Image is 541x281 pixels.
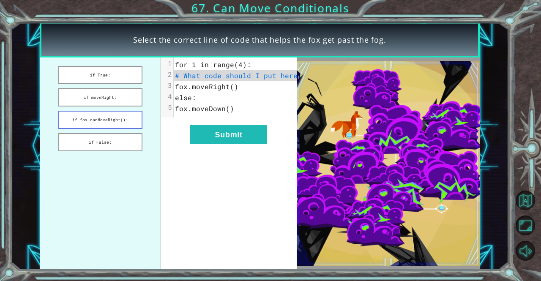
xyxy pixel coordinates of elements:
button: Mute [516,241,536,261]
button: if True: [58,66,142,84]
button: if fox.canMoveRight(): [58,111,142,129]
button: Maximize Browser [516,216,536,235]
button: Submit [190,125,267,144]
span: Select the correct line of code that helps the fox get past the fog. [133,35,386,46]
span: else: [175,93,196,102]
button: if moveRight: [58,88,142,106]
img: Interactive Art [297,61,480,265]
div: 4 [161,92,173,101]
a: Back to Map [516,188,541,213]
button: Back to Map [516,191,536,210]
span: fox.moveDown() [175,104,234,113]
div: 2 [161,70,173,79]
div: 3 [161,81,173,90]
span: for i in range(4): [175,60,251,69]
span: fox.moveRight() [175,82,238,91]
div: 5 [161,103,173,112]
button: if False: [58,133,142,151]
div: 1 [161,59,173,68]
span: # What code should I put here? [175,71,302,80]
